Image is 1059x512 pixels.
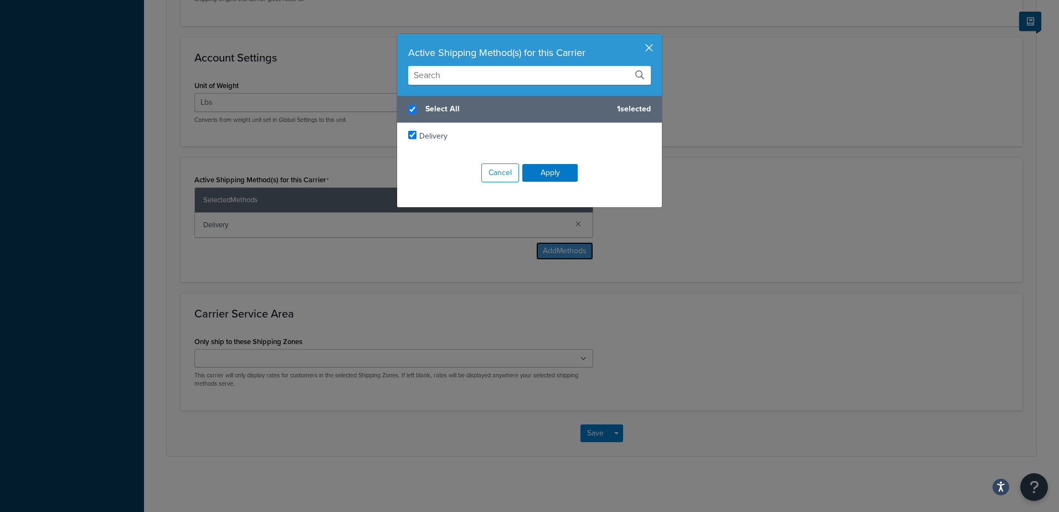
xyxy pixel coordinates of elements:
div: Active Shipping Method(s) for this Carrier [408,45,651,60]
span: Delivery [419,130,448,142]
button: Apply [522,164,578,182]
div: 1 selected [397,96,662,123]
input: Search [408,66,651,85]
span: Select All [425,101,608,117]
button: Cancel [481,163,519,182]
